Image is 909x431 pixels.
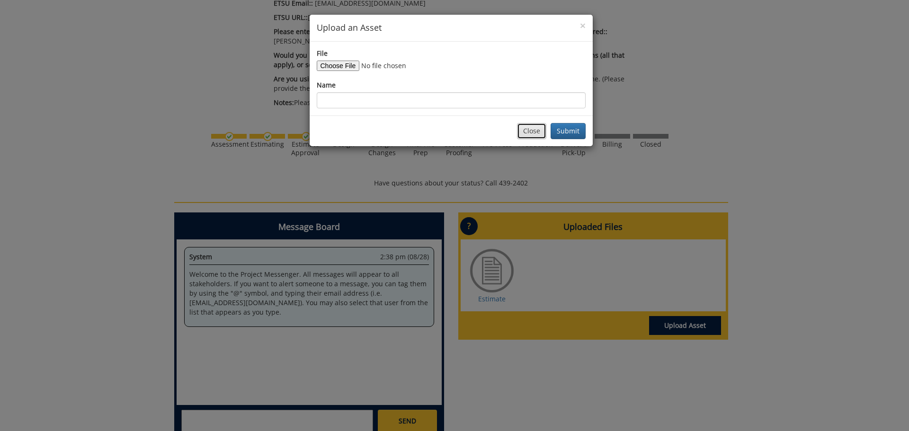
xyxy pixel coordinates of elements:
[580,19,586,32] span: ×
[317,22,586,34] h4: Upload an Asset
[517,123,546,139] button: Close
[580,21,586,31] button: Close
[551,123,586,139] button: Submit
[317,80,336,90] label: Name
[317,49,328,58] label: File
